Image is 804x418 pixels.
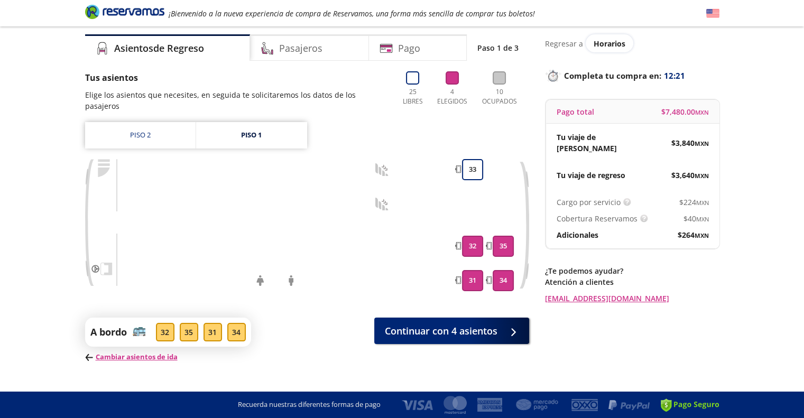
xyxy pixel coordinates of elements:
small: MXN [695,140,709,147]
p: Tu viaje de regreso [557,170,625,181]
p: Cambiar asientos de ida [85,352,251,363]
span: Horarios [594,39,625,49]
div: 31 [204,323,222,341]
p: Tu viaje de [PERSON_NAME] [557,132,633,154]
h4: Pasajeros [279,41,322,55]
p: Tus asientos [85,71,388,84]
p: 25 Libres [399,87,427,106]
span: $ 3,640 [671,170,709,181]
span: Continuar con 4 asientos [385,324,497,338]
a: Piso 1 [196,122,307,148]
div: 35 [180,323,198,341]
div: Regresar a ver horarios [545,34,719,52]
h4: Asientos de Regreso [114,41,204,55]
small: MXN [695,231,709,239]
span: $ 224 [679,197,709,208]
i: Brand Logo [85,4,164,20]
div: 34 [227,323,246,341]
span: $ 3,840 [671,137,709,148]
button: 33 [462,159,483,180]
p: Pago total [557,106,594,117]
span: $ 40 [683,213,709,224]
p: Paso 1 de 3 [477,42,519,53]
p: Elige los asientos que necesites, en seguida te solicitaremos los datos de los pasajeros [85,89,388,112]
p: Atención a clientes [545,276,719,287]
p: ¿Te podemos ayudar? [545,265,719,276]
p: Cobertura Reservamos [557,213,637,224]
p: Recuerda nuestras diferentes formas de pago [238,400,381,410]
button: 31 [462,270,483,291]
button: 34 [493,270,514,291]
div: 32 [156,323,174,341]
small: MXN [696,215,709,223]
button: English [706,7,719,20]
a: Piso 2 [85,122,196,148]
div: Piso 1 [241,130,262,141]
span: $ 264 [678,229,709,240]
p: 10 Ocupados [478,87,521,106]
button: 32 [462,236,483,257]
span: 12:21 [664,70,685,82]
p: Cargo por servicio [557,197,621,208]
p: Completa tu compra en : [545,68,719,83]
span: $ 7,480.00 [661,106,709,117]
p: 4 Elegidos [435,87,470,106]
a: Brand Logo [85,4,164,23]
p: A bordo [90,325,127,339]
button: 35 [493,236,514,257]
small: MXN [695,172,709,180]
a: [EMAIL_ADDRESS][DOMAIN_NAME] [545,293,719,304]
p: Regresar a [545,38,583,49]
small: MXN [695,108,709,116]
em: ¡Bienvenido a la nueva experiencia de compra de Reservamos, una forma más sencilla de comprar tus... [169,8,535,18]
small: MXN [696,199,709,207]
button: Continuar con 4 asientos [374,318,529,344]
p: Adicionales [557,229,598,240]
h4: Pago [398,41,420,55]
